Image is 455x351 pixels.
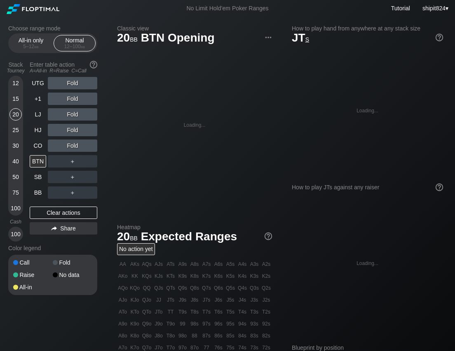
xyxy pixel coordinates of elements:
span: bb [34,44,39,49]
div: BB [30,186,46,199]
div: SB [30,171,46,183]
div: No data [53,272,92,278]
div: K2s [260,270,272,282]
div: 5 – 12 [14,44,48,49]
div: 12 [9,77,22,89]
div: Normal [56,35,94,51]
div: K3s [249,270,260,282]
div: Q3s [249,282,260,294]
div: 12 – 100 [57,44,92,49]
img: share.864f2f62.svg [51,226,57,231]
span: BTN Opening [140,32,216,45]
div: KQo [129,282,141,294]
div: Fold [48,124,97,136]
div: AJo [117,294,129,306]
div: Q9o [141,318,152,330]
div: 30 [9,139,22,152]
div: A=All-in R=Raise C=Call [30,68,97,74]
div: A7s [201,258,212,270]
div: KJo [129,294,141,306]
div: Raise [13,272,53,278]
img: ellipsis.fd386fe8.svg [264,33,273,42]
div: T8o [165,330,176,342]
div: 50 [9,171,22,183]
div: 25 [9,124,22,136]
div: CO [30,139,46,152]
span: bb [130,34,138,43]
div: 99 [177,318,188,330]
span: bb [81,44,85,49]
div: K4s [237,270,248,282]
h2: Blueprint by position [292,344,447,351]
div: ＋ [48,186,97,199]
span: 20 [116,230,139,244]
div: A8s [189,258,200,270]
div: AKo [117,270,129,282]
div: All-in [13,284,53,290]
div: Cash [5,219,26,225]
div: All-in only [12,35,50,51]
div: 92s [260,318,272,330]
div: Clear actions [30,207,97,219]
div: Q9s [177,282,188,294]
div: K8o [129,330,141,342]
div: J9o [153,318,164,330]
div: Call [13,260,53,265]
div: KQs [141,270,152,282]
div: Tourney [5,68,26,74]
div: J2s [260,294,272,306]
div: 20 [9,108,22,121]
div: Loading... [356,260,378,266]
div: TT [165,306,176,318]
div: AA [117,258,129,270]
span: JT [292,31,309,44]
div: HJ [30,124,46,136]
div: J5s [225,294,236,306]
h2: How to play hand from anywhere at any stack size [292,25,443,32]
h2: Heatmap [117,224,272,230]
div: Enter table action [30,58,97,77]
div: K8s [189,270,200,282]
div: J6s [213,294,224,306]
div: 93s [249,318,260,330]
div: A4s [237,258,248,270]
div: 97s [201,318,212,330]
div: T9s [177,306,188,318]
div: QJs [153,282,164,294]
div: T3s [249,306,260,318]
div: Fold [48,139,97,152]
div: Fold [48,93,97,105]
div: ATs [165,258,176,270]
div: J8s [189,294,200,306]
span: s [305,34,309,43]
div: Q8o [141,330,152,342]
div: Fold [48,77,97,89]
div: 83s [249,330,260,342]
div: Q2s [260,282,272,294]
div: 87s [201,330,212,342]
div: A6s [213,258,224,270]
div: Q8s [189,282,200,294]
div: T8s [189,306,200,318]
div: A2s [260,258,272,270]
div: JJ [153,294,164,306]
div: QJo [141,294,152,306]
div: 95s [225,318,236,330]
div: ＋ [48,155,97,167]
div: UTG [30,77,46,89]
div: KJs [153,270,164,282]
div: T2s [260,306,272,318]
div: J3s [249,294,260,306]
div: K9s [177,270,188,282]
div: Fold [53,260,92,265]
h1: Expected Ranges [117,230,272,243]
div: A9s [177,258,188,270]
div: A3s [249,258,260,270]
div: 94s [237,318,248,330]
div: LJ [30,108,46,121]
div: QTo [141,306,152,318]
div: J4s [237,294,248,306]
div: No action yet [117,243,155,255]
div: K5s [225,270,236,282]
div: +1 [30,93,46,105]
